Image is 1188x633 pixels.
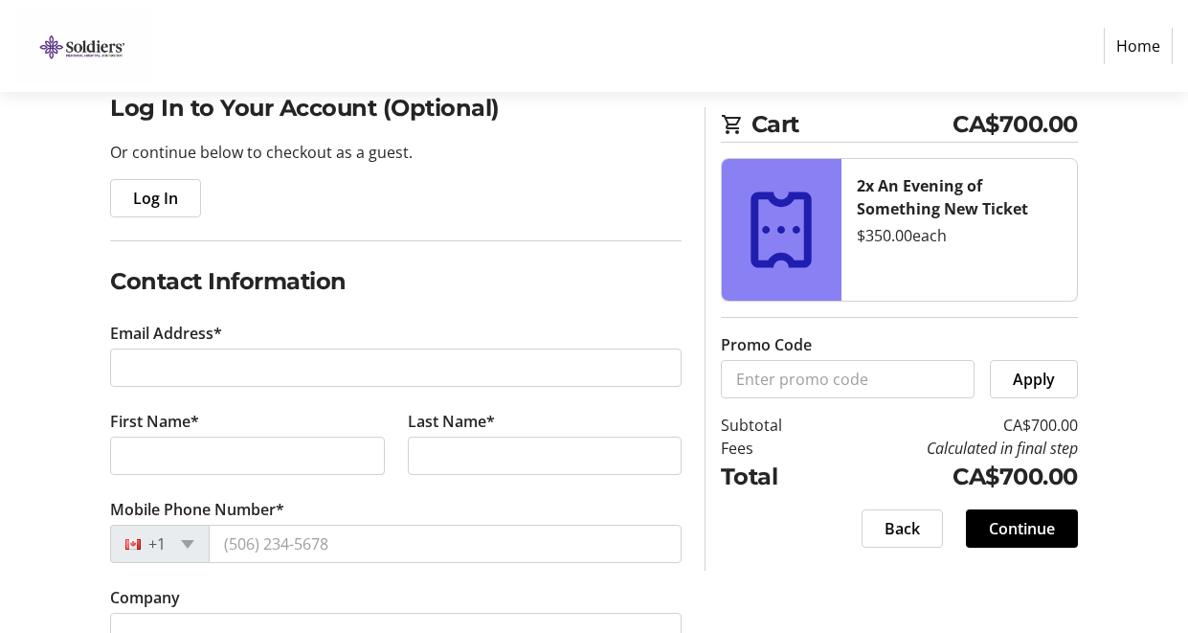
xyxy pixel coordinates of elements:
[966,509,1078,548] button: Continue
[110,322,222,345] label: Email Address*
[823,437,1077,460] td: Calculated in final step
[721,360,975,398] input: Enter promo code
[823,460,1077,494] td: CA$700.00
[989,517,1055,540] span: Continue
[990,360,1078,398] button: Apply
[857,175,1028,219] strong: 2x An Evening of Something New Ticket
[751,107,953,142] span: Cart
[721,333,812,356] label: Promo Code
[110,498,284,521] label: Mobile Phone Number*
[885,517,920,540] span: Back
[721,460,823,494] td: Total
[209,525,682,563] input: (506) 234-5678
[110,91,682,125] h2: Log In to Your Account (Optional)
[721,414,823,437] td: Subtotal
[1104,28,1173,64] a: Home
[953,107,1078,142] span: CA$700.00
[15,8,151,84] img: Orillia Soldiers' Memorial Hospital Foundation's Logo
[110,586,180,609] label: Company
[110,264,682,299] h2: Contact Information
[110,179,201,217] button: Log In
[857,224,1062,247] div: $350.00 each
[110,141,682,164] p: Or continue below to checkout as a guest.
[823,414,1077,437] td: CA$700.00
[110,410,199,433] label: First Name*
[862,509,943,548] button: Back
[133,187,178,210] span: Log In
[1013,368,1055,391] span: Apply
[408,410,495,433] label: Last Name*
[721,437,823,460] td: Fees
